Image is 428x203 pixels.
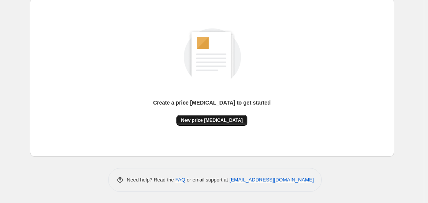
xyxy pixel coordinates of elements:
[127,177,176,183] span: Need help? Read the
[176,115,247,126] button: New price [MEDICAL_DATA]
[181,117,243,123] span: New price [MEDICAL_DATA]
[229,177,314,183] a: [EMAIL_ADDRESS][DOMAIN_NAME]
[153,99,271,106] p: Create a price [MEDICAL_DATA] to get started
[175,177,185,183] a: FAQ
[185,177,229,183] span: or email support at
